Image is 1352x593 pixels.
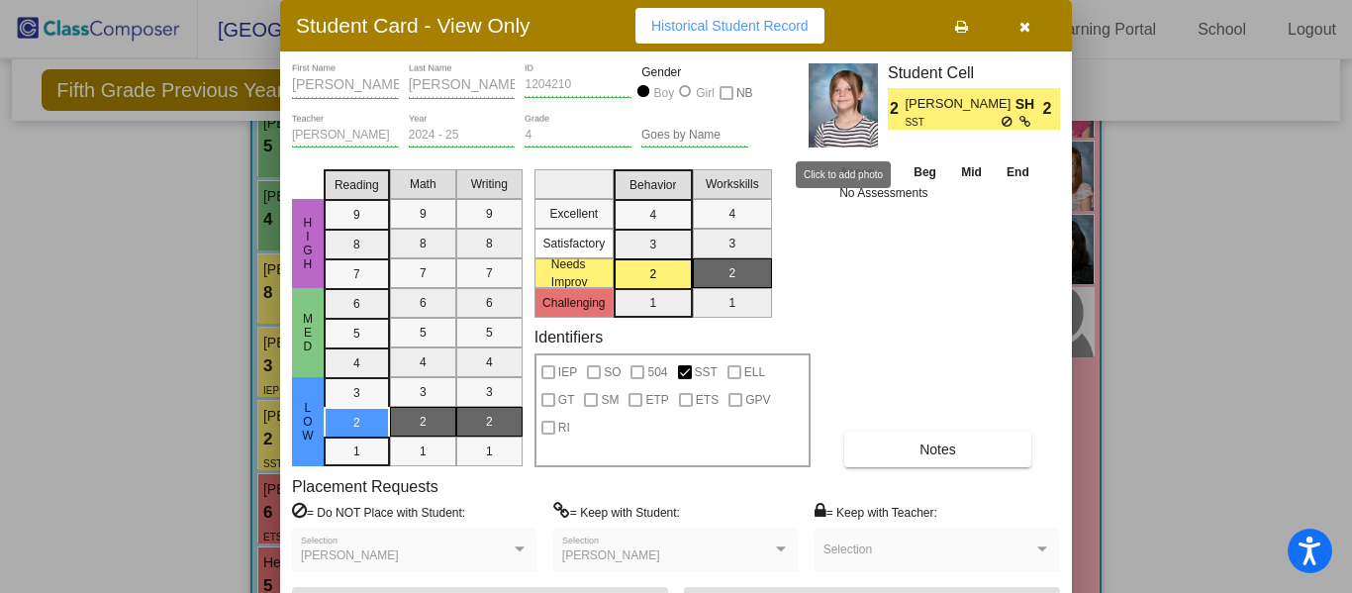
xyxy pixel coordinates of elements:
td: No Assessments [834,183,1042,203]
label: Identifiers [534,328,603,346]
h3: Student Cell [888,63,1060,82]
span: SM [601,388,619,412]
span: ETS [696,388,719,412]
span: SO [604,360,621,384]
span: HIgh [299,216,317,271]
input: grade [525,129,631,143]
span: ETP [645,388,668,412]
span: NB [736,81,753,105]
div: Girl [695,84,715,102]
span: Historical Student Record [651,18,809,34]
label: = Keep with Student: [553,502,680,522]
span: RI [558,416,570,440]
span: SST [905,115,1001,130]
span: GT [558,388,575,412]
span: ELL [744,360,765,384]
span: GPV [745,388,770,412]
span: [PERSON_NAME] [301,548,399,562]
button: Notes [844,432,1031,467]
th: Asses [834,161,901,183]
span: [PERSON_NAME] [905,94,1014,115]
span: 504 [647,360,667,384]
span: Med [299,312,317,353]
label: Placement Requests [292,477,438,496]
span: Notes [919,442,956,457]
span: 2 [888,97,905,121]
span: 2 [1043,97,1060,121]
input: teacher [292,129,399,143]
th: End [994,161,1041,183]
input: goes by name [641,129,748,143]
span: IEP [558,360,577,384]
div: Boy [653,84,675,102]
label: = Do NOT Place with Student: [292,502,465,522]
h3: Student Card - View Only [296,13,531,38]
input: year [409,129,516,143]
button: Historical Student Record [635,8,824,44]
th: Beg [901,161,948,183]
th: Mid [949,161,994,183]
span: Low [299,401,317,443]
mat-label: Gender [641,63,748,81]
input: Enter ID [525,78,631,92]
span: [PERSON_NAME] [562,548,660,562]
span: SST [695,360,718,384]
label: = Keep with Teacher: [815,502,937,522]
span: SH [1015,94,1043,115]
